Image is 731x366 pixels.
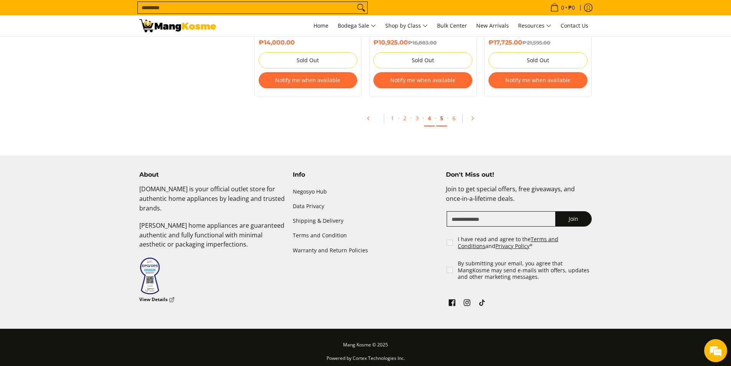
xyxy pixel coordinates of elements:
a: Resources [514,15,555,36]
a: Negosyo Hub [293,184,439,199]
span: We're online! [45,97,106,174]
span: 0 [560,5,565,10]
del: ₱21,595.00 [522,40,550,46]
a: View Details [139,295,175,305]
a: Home [310,15,332,36]
button: Join [555,211,592,227]
div: Chat with us now [40,43,129,53]
span: · [435,114,436,122]
span: Bulk Center [437,22,467,29]
h4: Don't Miss out! [446,171,592,179]
a: Bodega Sale [334,15,380,36]
div: Minimize live chat window [126,4,144,22]
a: Shop by Class [381,15,432,36]
a: 5 [436,111,447,126]
span: Home [314,22,328,29]
span: Bodega Sale [338,21,376,31]
h6: ₱10,925.00 [373,39,472,46]
img: Class A | Page 4 | Mang Kosme [139,19,216,32]
button: Notify me when available [259,72,358,88]
span: ₱0 [567,5,576,10]
p: Mang Kosme © 2025 [139,340,592,354]
del: ₱16,883.00 [408,40,437,46]
span: Shop by Class [385,21,428,31]
a: Bulk Center [433,15,471,36]
p: [DOMAIN_NAME] is your official outlet store for authentic home appliances by leading and trusted ... [139,184,285,220]
a: 4 [424,111,435,126]
label: By submitting your email, you agree that MangKosme may send e-mails with offers, updates and othe... [458,260,592,280]
h6: ₱14,000.00 [259,39,358,46]
span: New Arrivals [476,22,509,29]
span: Resources [518,21,551,31]
a: 6 [449,111,459,126]
a: Contact Us [557,15,592,36]
h6: ₱17,725.00 [488,39,587,46]
p: [PERSON_NAME] home appliances are guaranteed authentic and fully functional with minimal aestheti... [139,221,285,257]
a: Terms and Condition [293,229,439,243]
button: Search [355,2,367,13]
span: · [447,114,449,122]
button: Sold Out [373,52,472,68]
a: See Mang Kosme on Instagram [462,297,472,310]
span: · [422,114,424,122]
button: Notify me when available [488,72,587,88]
button: Notify me when available [373,72,472,88]
button: Sold Out [259,52,358,68]
span: · [398,114,399,122]
ul: Pagination [251,108,596,132]
a: Shipping & Delivery [293,214,439,229]
a: See Mang Kosme on TikTok [477,297,487,310]
a: Warranty and Return Policies [293,243,439,258]
h4: Info [293,171,439,179]
span: • [548,3,577,12]
h4: About [139,171,285,179]
textarea: Type your message and hit 'Enter' [4,210,146,237]
img: Data Privacy Seal [139,257,160,295]
a: Data Privacy [293,199,439,214]
a: 2 [399,111,410,126]
a: New Arrivals [472,15,513,36]
a: 3 [412,111,422,126]
span: Contact Us [561,22,588,29]
span: · [410,114,412,122]
a: Privacy Policy [495,242,530,250]
p: Join to get special offers, free giveaways, and once-in-a-lifetime deals. [446,184,592,211]
a: Terms and Conditions [458,235,558,250]
nav: Main Menu [224,15,592,36]
button: Sold Out [488,52,587,68]
a: See Mang Kosme on Facebook [447,297,457,310]
a: 1 [387,111,398,126]
label: I have read and agree to the and * [458,236,592,249]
